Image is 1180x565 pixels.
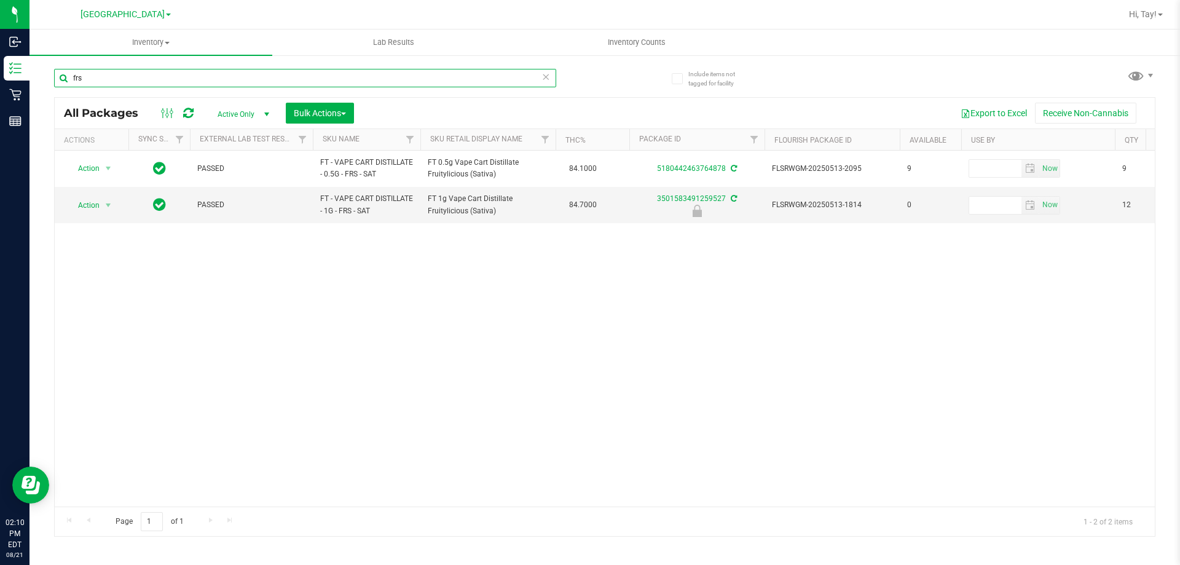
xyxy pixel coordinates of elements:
a: Package ID [639,135,681,143]
a: 3501583491259527 [657,194,726,203]
span: 9 [907,163,954,175]
span: Inventory [29,37,272,48]
a: 5180442463764878 [657,164,726,173]
span: FT - VAPE CART DISTILLATE - 0.5G - FRS - SAT [320,157,413,180]
span: select [1039,160,1060,177]
inline-svg: Inbound [9,36,22,48]
iframe: Resource center [12,467,49,504]
span: Set Current date [1039,196,1060,214]
span: select [101,160,116,177]
a: Available [910,136,946,144]
a: Inventory Counts [515,30,758,55]
span: FT 1g Vape Cart Distillate Fruitylicious (Sativa) [428,193,548,216]
span: [GEOGRAPHIC_DATA] [81,9,165,20]
span: PASSED [197,163,305,175]
span: In Sync [153,196,166,213]
p: 02:10 PM EDT [6,517,24,550]
a: Filter [744,129,765,150]
span: select [1039,197,1060,214]
a: External Lab Test Result [200,135,296,143]
span: Inventory Counts [591,37,682,48]
a: SKU Name [323,135,360,143]
span: Action [67,197,100,214]
span: All Packages [64,106,151,120]
span: select [1021,197,1039,214]
div: Actions [64,136,124,144]
span: 9 [1122,163,1169,175]
span: Sync from Compliance System [729,194,737,203]
a: Filter [535,129,556,150]
span: select [101,197,116,214]
span: 84.7000 [563,196,603,214]
p: 08/21 [6,550,24,559]
span: In Sync [153,160,166,177]
span: Lab Results [356,37,431,48]
span: FLSRWGM-20250513-1814 [772,199,892,211]
a: Lab Results [272,30,515,55]
inline-svg: Inventory [9,62,22,74]
span: 84.1000 [563,160,603,178]
span: Hi, Tay! [1129,9,1157,19]
span: Page of 1 [105,512,194,531]
span: Set Current date [1039,160,1060,178]
a: Use By [971,136,995,144]
a: Filter [400,129,420,150]
a: Filter [293,129,313,150]
span: PASSED [197,199,305,211]
span: FLSRWGM-20250513-2095 [772,163,892,175]
button: Export to Excel [953,103,1035,124]
span: Include items not tagged for facility [688,69,750,88]
inline-svg: Reports [9,115,22,127]
span: Bulk Actions [294,108,346,118]
inline-svg: Retail [9,89,22,101]
span: 12 [1122,199,1169,211]
div: Newly Received [627,205,766,217]
a: THC% [565,136,586,144]
a: Sku Retail Display Name [430,135,522,143]
span: select [1021,160,1039,177]
a: Sync Status [138,135,186,143]
a: Filter [170,129,190,150]
a: Qty [1125,136,1138,144]
a: Inventory [29,30,272,55]
span: 1 - 2 of 2 items [1074,512,1143,531]
span: Action [67,160,100,177]
button: Bulk Actions [286,103,354,124]
span: Sync from Compliance System [729,164,737,173]
span: 0 [907,199,954,211]
button: Receive Non-Cannabis [1035,103,1136,124]
span: FT - VAPE CART DISTILLATE - 1G - FRS - SAT [320,193,413,216]
input: Search Package ID, Item Name, SKU, Lot or Part Number... [54,69,556,87]
span: FT 0.5g Vape Cart Distillate Fruitylicious (Sativa) [428,157,548,180]
input: 1 [141,512,163,531]
a: Flourish Package ID [774,136,852,144]
span: Clear [541,69,550,85]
